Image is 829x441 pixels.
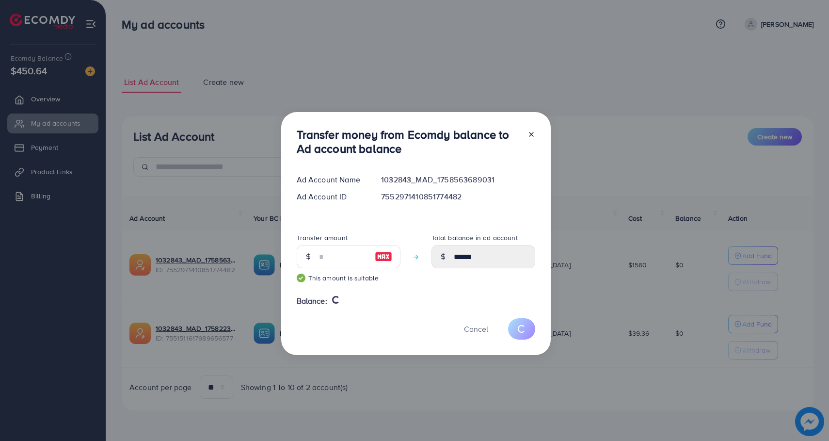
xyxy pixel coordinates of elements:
[297,274,305,282] img: guide
[431,233,518,243] label: Total balance in ad account
[289,191,374,202] div: Ad Account ID
[373,191,542,202] div: 7552971410851774482
[297,128,520,156] h3: Transfer money from Ecomdy balance to Ad account balance
[464,324,488,334] span: Cancel
[297,273,400,283] small: This amount is suitable
[297,295,327,307] span: Balance:
[289,174,374,185] div: Ad Account Name
[373,174,542,185] div: 1032843_MAD_1758563689031
[375,251,392,262] img: image
[297,233,348,243] label: Transfer amount
[452,318,500,339] button: Cancel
